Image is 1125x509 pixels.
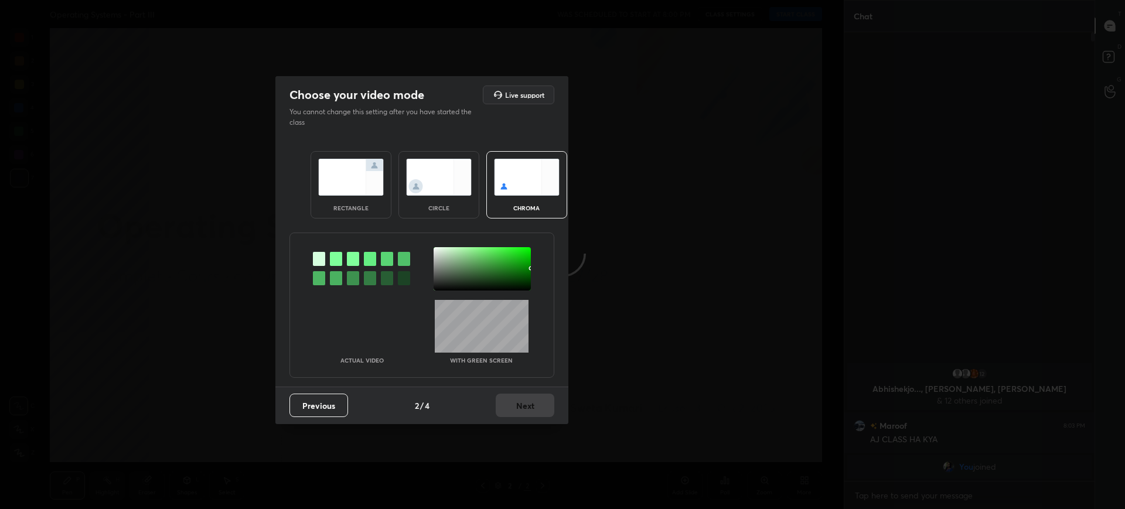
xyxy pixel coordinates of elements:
h4: 4 [425,399,429,412]
img: chromaScreenIcon.c19ab0a0.svg [494,159,560,196]
h4: 2 [415,399,419,412]
div: rectangle [328,205,374,211]
div: circle [415,205,462,211]
div: chroma [503,205,550,211]
p: You cannot change this setting after you have started the class [289,107,479,128]
img: normalScreenIcon.ae25ed63.svg [318,159,384,196]
h2: Choose your video mode [289,87,424,103]
p: With green screen [450,357,513,363]
h4: / [420,399,424,412]
p: Actual Video [340,357,384,363]
button: Previous [289,394,348,417]
h5: Live support [505,91,544,98]
img: circleScreenIcon.acc0effb.svg [406,159,472,196]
